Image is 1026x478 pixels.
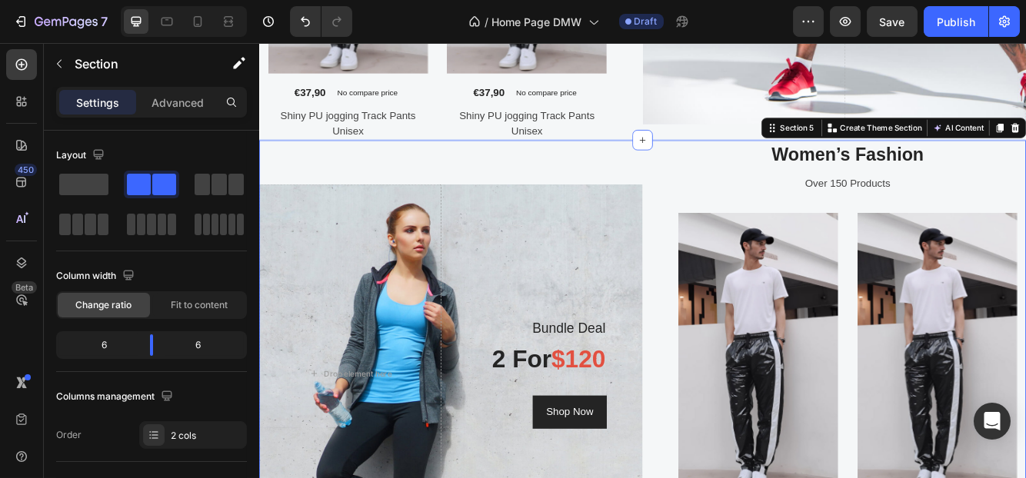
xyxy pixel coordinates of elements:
[226,77,418,117] h2: Shiny PU jogging Track Pants Unisex
[101,12,108,31] p: 7
[78,392,160,404] div: Drop element here
[635,15,658,28] span: Draft
[492,14,582,30] span: Home Page DMW
[76,95,119,111] p: Settings
[259,43,1026,478] iframe: Design area
[171,429,243,443] div: 2 cols
[290,6,352,37] div: Undo/Redo
[171,298,228,312] span: Fit to content
[56,387,176,407] div: Columns management
[309,55,412,65] p: No compare price
[76,298,132,312] span: Change ratio
[506,118,911,151] p: Women’s Fashion
[808,93,875,111] button: AI Content
[255,333,417,354] p: Bundle Deal
[15,164,37,176] div: 450
[924,6,988,37] button: Publish
[699,95,798,109] p: Create Theme Section
[345,435,402,453] div: Shop Now
[6,6,115,37] button: 7
[152,95,204,111] p: Advanced
[56,145,108,166] div: Layout
[165,334,244,356] div: 6
[59,334,138,356] div: 6
[56,428,82,442] div: Order
[56,266,138,287] div: Column width
[867,6,918,37] button: Save
[974,403,1011,440] div: Open Intercom Messenger
[880,15,905,28] span: Save
[937,14,975,30] div: Publish
[75,55,201,73] p: Section
[351,364,417,397] span: $120
[485,14,489,30] span: /
[12,281,37,294] div: Beta
[624,95,671,109] div: Section 5
[255,363,417,399] p: 2 for
[505,158,912,180] div: Over 150 Products
[329,424,418,464] button: Shop Now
